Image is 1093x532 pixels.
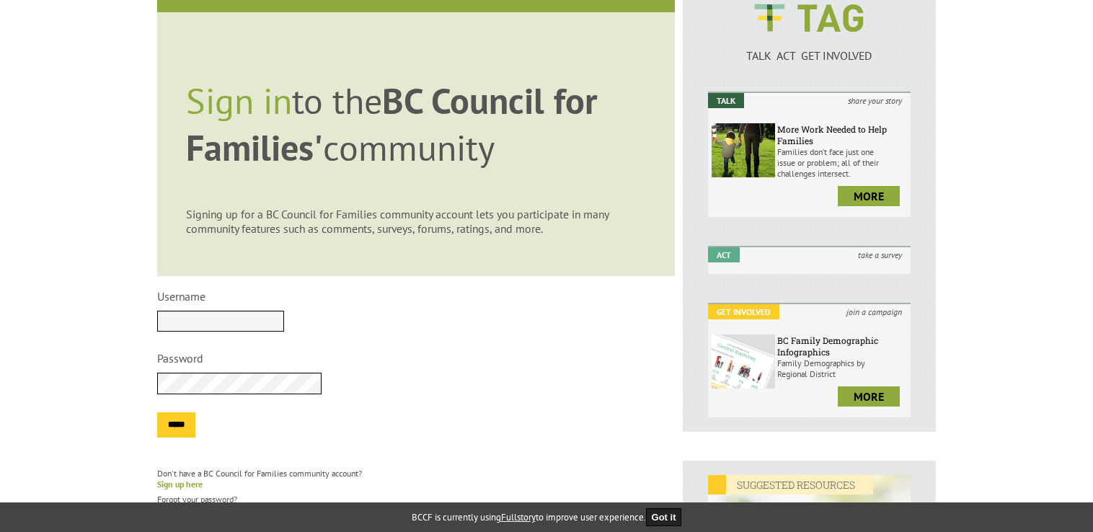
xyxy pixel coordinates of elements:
label: Username [157,289,205,303]
em: Get Involved [708,304,779,319]
p: Don't have a BC Council for Families community account? [157,468,675,489]
em: Talk [708,93,744,108]
p: to the community [186,77,646,171]
p: Family Demographics by Regional District [777,358,907,379]
p: Forgot your password? [157,494,675,515]
i: share your story [839,93,911,108]
p: Signing up for a BC Council for Families community account lets you participate in many community... [186,207,646,236]
a: Fullstory [501,511,536,523]
em: SUGGESTED RESOURCES [708,475,873,495]
p: TALK ACT GET INVOLVED [708,48,911,63]
em: Act [708,247,740,262]
button: Got it [646,508,682,526]
p: Families don’t face just one issue or problem; all of their challenges intersect. [777,146,907,179]
span: Sign in [186,77,292,124]
a: more [838,186,900,206]
a: more [838,386,900,407]
a: TALK ACT GET INVOLVED [708,34,911,63]
i: take a survey [849,247,911,262]
a: Sign up here [157,479,203,489]
h6: BC Family Demographic Infographics [777,334,907,358]
label: Password [157,351,203,365]
i: join a campaign [838,304,911,319]
span: BC Council for Families' [186,77,598,171]
h6: More Work Needed to Help Families [777,123,907,146]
